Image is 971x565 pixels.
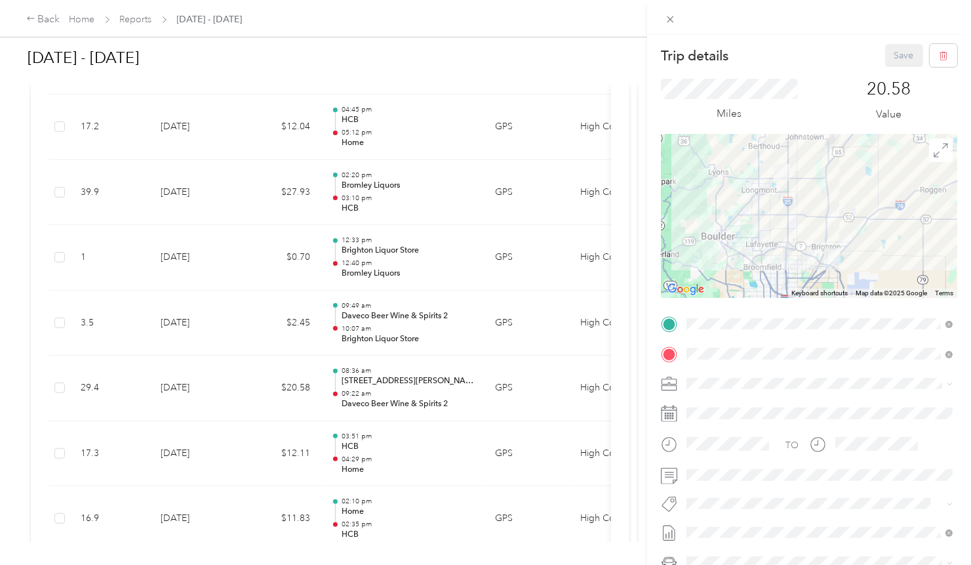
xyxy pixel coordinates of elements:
span: Map data ©2025 Google [856,289,927,297]
div: TO [785,438,799,452]
a: Terms (opens in new tab) [935,289,953,297]
p: Miles [717,106,742,122]
img: Google [664,281,707,298]
button: Keyboard shortcuts [791,289,848,298]
p: Value [876,106,902,123]
p: 20.58 [867,79,911,100]
p: Trip details [661,47,728,65]
a: Open this area in Google Maps (opens a new window) [664,281,707,298]
iframe: Everlance-gr Chat Button Frame [898,492,971,565]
